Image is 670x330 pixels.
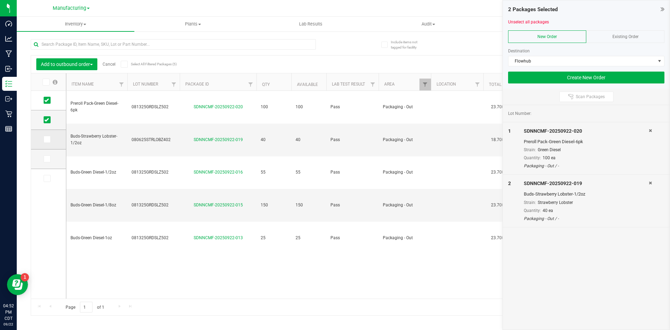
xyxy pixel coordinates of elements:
div: SDNNCMF-20250922-019 [524,180,649,187]
a: Lab Results [252,17,370,31]
span: Buds-Green Diesel-1oz [70,235,123,241]
a: Unselect all packages [508,20,549,24]
span: Buds-Green Diesel-1/8oz [70,202,123,208]
span: 25 [296,235,322,241]
a: Filter [419,79,431,90]
span: Lot Number: [508,110,531,117]
span: 18.7000 [487,135,510,145]
span: Pass [330,137,374,143]
span: Packaging - Out [383,169,427,176]
span: Page of 1 [60,302,110,313]
span: Strain: [524,200,536,205]
div: Preroll Pack-Green Diesel-6pk [524,138,649,145]
a: Filter [245,79,256,90]
span: Include items not tagged for facility [391,39,426,50]
a: SDNNCMF-20250922-015 [194,203,243,207]
a: SDNNCMF-20250922-013 [194,235,243,240]
span: 081325GRDSLZ502 [132,169,176,176]
span: Pass [330,104,374,110]
span: 55 [296,169,322,176]
a: Inventory [17,17,134,31]
a: Package ID [185,82,209,87]
a: Filter [472,79,483,90]
a: SDNNCMF-20250922-019 [194,137,243,142]
a: Location [437,82,456,87]
iframe: Resource center unread badge [21,273,29,281]
span: Select All Filtered Packages (5) [131,62,166,66]
span: Green Diesel [538,147,561,152]
inline-svg: Inventory [5,80,12,87]
span: 1 [508,128,511,134]
a: Audit [370,17,487,31]
span: Pass [330,169,374,176]
span: 40 [296,137,322,143]
a: Item Name [72,82,94,87]
span: Existing Order [612,34,639,39]
span: 081325GRDSLZ502 [132,235,176,241]
a: Plants [134,17,252,31]
a: Total THC% [489,82,514,87]
p: 09/22 [3,322,14,327]
a: Available [297,82,318,87]
span: Packaging - Out [383,104,427,110]
inline-svg: Analytics [5,35,12,42]
span: 23.7000 [487,233,510,243]
button: Create New Order [508,72,664,83]
div: Buds-Strawberry Lobster-1/2oz [524,191,649,198]
span: Audit [370,21,487,27]
inline-svg: Outbound [5,95,12,102]
button: Scan Packages [559,91,613,102]
span: 23.7000 [487,102,510,112]
span: Strawberry Lobster [538,200,573,205]
a: Area [384,82,395,87]
inline-svg: Manufacturing [5,50,12,57]
span: Destination [508,49,530,53]
span: Preroll Pack-Green Diesel-6pk [70,100,123,113]
a: SDNNCMF-20250922-020 [194,104,243,109]
a: SDNNCMF-20250922-016 [194,170,243,175]
span: 23.7000 [487,167,510,177]
span: 080625STRLOBZ402 [132,137,176,143]
span: Inventory [17,21,134,27]
span: 40 ea [543,208,553,213]
span: Packaging - Out [383,137,427,143]
span: 081325GRDSLZ502 [132,202,176,208]
span: 081325GRDSLZ502 [132,104,176,110]
span: Lab Results [290,21,332,27]
input: Search Package ID, Item Name, SKU, Lot or Part Number... [31,39,316,50]
a: Filter [168,79,180,90]
div: Packaging - Out / - [524,163,649,169]
iframe: Resource center [7,274,28,295]
a: Lab Test Result [332,82,365,87]
div: SDNNCMF-20250922-020 [524,127,649,135]
span: Buds-Green Diesel-1/2oz [70,169,123,176]
a: Cancel [103,62,116,67]
span: 150 [296,202,322,208]
inline-svg: Dashboard [5,20,12,27]
span: 100 ea [543,155,556,160]
span: Plants [135,21,252,27]
inline-svg: Retail [5,110,12,117]
a: Filter [367,79,379,90]
span: 25 [261,235,287,241]
span: Pass [330,202,374,208]
span: Quantity: [524,155,541,160]
a: Qty [262,82,270,87]
span: 23.7000 [487,200,510,210]
span: 100 [261,104,287,110]
span: Manufacturing [53,5,86,11]
button: Add to outbound order [36,58,97,70]
span: Quantity: [524,208,541,213]
a: Lot Number [133,82,158,87]
span: 40 [261,137,287,143]
span: New Order [537,34,557,39]
span: Buds-Strawberry Lobster-1/2oz [70,133,123,146]
span: Packaging - Out [383,202,427,208]
inline-svg: Reports [5,125,12,132]
p: 04:52 PM CDT [3,303,14,322]
span: Packaging - Out [383,235,427,241]
span: 100 [296,104,322,110]
span: Scan Packages [576,94,605,100]
span: 55 [261,169,287,176]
